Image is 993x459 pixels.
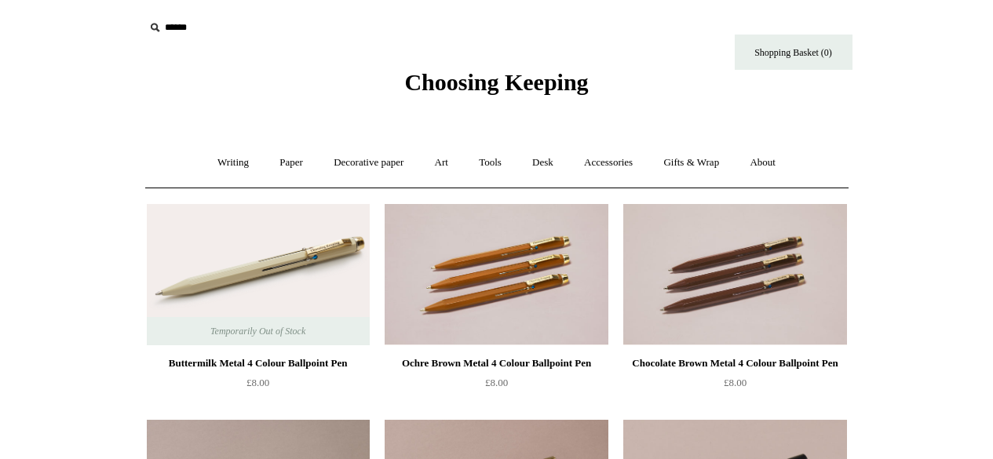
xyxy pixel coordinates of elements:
[147,354,370,418] a: Buttermilk Metal 4 Colour Ballpoint Pen £8.00
[465,142,516,184] a: Tools
[623,204,846,345] img: Chocolate Brown Metal 4 Colour Ballpoint Pen
[151,354,366,373] div: Buttermilk Metal 4 Colour Ballpoint Pen
[735,35,852,70] a: Shopping Basket (0)
[385,204,608,345] img: Ochre Brown Metal 4 Colour Ballpoint Pen
[627,354,842,373] div: Chocolate Brown Metal 4 Colour Ballpoint Pen
[623,204,846,345] a: Chocolate Brown Metal 4 Colour Ballpoint Pen Chocolate Brown Metal 4 Colour Ballpoint Pen
[518,142,568,184] a: Desk
[404,69,588,95] span: Choosing Keeping
[570,142,647,184] a: Accessories
[265,142,317,184] a: Paper
[623,354,846,418] a: Chocolate Brown Metal 4 Colour Ballpoint Pen £8.00
[385,204,608,345] a: Ochre Brown Metal 4 Colour Ballpoint Pen Ochre Brown Metal 4 Colour Ballpoint Pen
[246,377,269,388] span: £8.00
[203,142,263,184] a: Writing
[389,354,604,373] div: Ochre Brown Metal 4 Colour Ballpoint Pen
[147,204,370,345] a: Buttermilk Metal 4 Colour Ballpoint Pen Buttermilk Metal 4 Colour Ballpoint Pen Temporarily Out o...
[195,317,321,345] span: Temporarily Out of Stock
[736,142,790,184] a: About
[385,354,608,418] a: Ochre Brown Metal 4 Colour Ballpoint Pen £8.00
[404,82,588,93] a: Choosing Keeping
[319,142,418,184] a: Decorative paper
[147,204,370,345] img: Buttermilk Metal 4 Colour Ballpoint Pen
[724,377,747,388] span: £8.00
[485,377,508,388] span: £8.00
[421,142,462,184] a: Art
[649,142,733,184] a: Gifts & Wrap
